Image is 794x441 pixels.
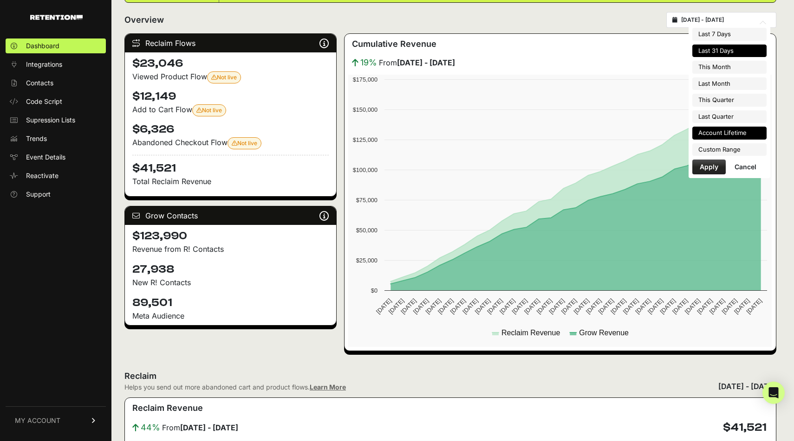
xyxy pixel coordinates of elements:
[646,297,664,315] text: [DATE]
[132,310,329,321] div: Meta Audience
[353,136,377,143] text: $125,000
[387,297,405,315] text: [DATE]
[211,74,237,81] span: Not live
[356,257,377,264] text: $25,000
[412,297,430,315] text: [DATE]
[132,137,329,149] div: Abandoned Checkout Flow
[6,187,106,202] a: Support
[708,297,726,315] text: [DATE]
[132,122,329,137] h4: $6,326
[683,297,702,315] text: [DATE]
[535,297,553,315] text: [DATE]
[371,287,377,294] text: $0
[132,71,329,83] div: Viewed Product Flow
[622,297,640,315] text: [DATE]
[379,57,455,68] span: From
[132,89,329,104] h4: $12,149
[721,297,739,315] text: [DATE]
[692,28,767,41] li: Last 7 Days
[511,297,529,315] text: [DATE]
[523,297,541,315] text: [DATE]
[124,383,346,392] div: Helps you send out more abandoned cart and product flows.
[579,329,629,337] text: Grow Revenue
[449,297,467,315] text: [DATE]
[723,420,767,435] h4: $41,521
[762,382,785,404] div: Open Intercom Messenger
[353,76,377,83] text: $175,000
[162,422,238,433] span: From
[196,107,222,114] span: Not live
[232,140,257,147] span: Not live
[692,160,726,174] button: Apply
[6,168,106,183] a: Reactivate
[360,56,377,69] span: 19%
[310,383,346,391] a: Learn More
[692,94,767,107] li: This Quarter
[745,297,763,315] text: [DATE]
[375,297,393,315] text: [DATE]
[125,34,336,52] div: Reclaim Flows
[6,150,106,165] a: Event Details
[462,297,480,315] text: [DATE]
[132,277,329,288] p: New R! Contacts
[692,127,767,140] li: Account Lifetime
[692,110,767,123] li: Last Quarter
[132,262,329,277] h4: 27,938
[474,297,492,315] text: [DATE]
[15,416,60,425] span: MY ACCOUNT
[6,131,106,146] a: Trends
[436,297,455,315] text: [DATE]
[6,76,106,90] a: Contacts
[718,381,776,392] div: [DATE] - [DATE]
[573,297,591,315] text: [DATE]
[353,166,377,173] text: $100,000
[180,423,238,432] strong: [DATE] - [DATE]
[585,297,603,315] text: [DATE]
[26,190,51,199] span: Support
[356,197,377,204] text: $75,000
[132,155,329,176] h4: $41,521
[597,297,615,315] text: [DATE]
[692,143,767,156] li: Custom Range
[6,94,106,109] a: Code Script
[733,297,751,315] text: [DATE]
[26,60,62,69] span: Integrations
[498,297,516,315] text: [DATE]
[132,104,329,116] div: Add to Cart Flow
[132,56,329,71] h4: $23,046
[124,370,346,383] h2: Reclaim
[727,160,764,174] button: Cancel
[26,97,62,106] span: Code Script
[6,57,106,72] a: Integrations
[692,61,767,74] li: This Month
[353,106,377,113] text: $150,000
[132,176,329,187] p: Total Reclaim Revenue
[486,297,504,315] text: [DATE]
[692,77,767,90] li: Last Month
[352,38,436,51] h3: Cumulative Revenue
[397,58,455,67] strong: [DATE] - [DATE]
[132,402,203,415] h3: Reclaim Revenue
[26,41,59,51] span: Dashboard
[125,206,336,225] div: Grow Contacts
[26,171,59,180] span: Reactivate
[30,15,83,20] img: Retention.com
[26,134,47,143] span: Trends
[696,297,714,315] text: [DATE]
[6,113,106,128] a: Supression Lists
[132,295,329,310] h4: 89,501
[400,297,418,315] text: [DATE]
[548,297,566,315] text: [DATE]
[356,227,377,234] text: $50,000
[6,38,106,53] a: Dashboard
[124,13,164,26] h2: Overview
[26,115,75,125] span: Supression Lists
[692,45,767,58] li: Last 31 Days
[560,297,578,315] text: [DATE]
[671,297,689,315] text: [DATE]
[659,297,677,315] text: [DATE]
[501,329,560,337] text: Reclaim Revenue
[132,243,329,255] p: Revenue from R! Contacts
[141,421,160,434] span: 44%
[26,153,65,162] span: Event Details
